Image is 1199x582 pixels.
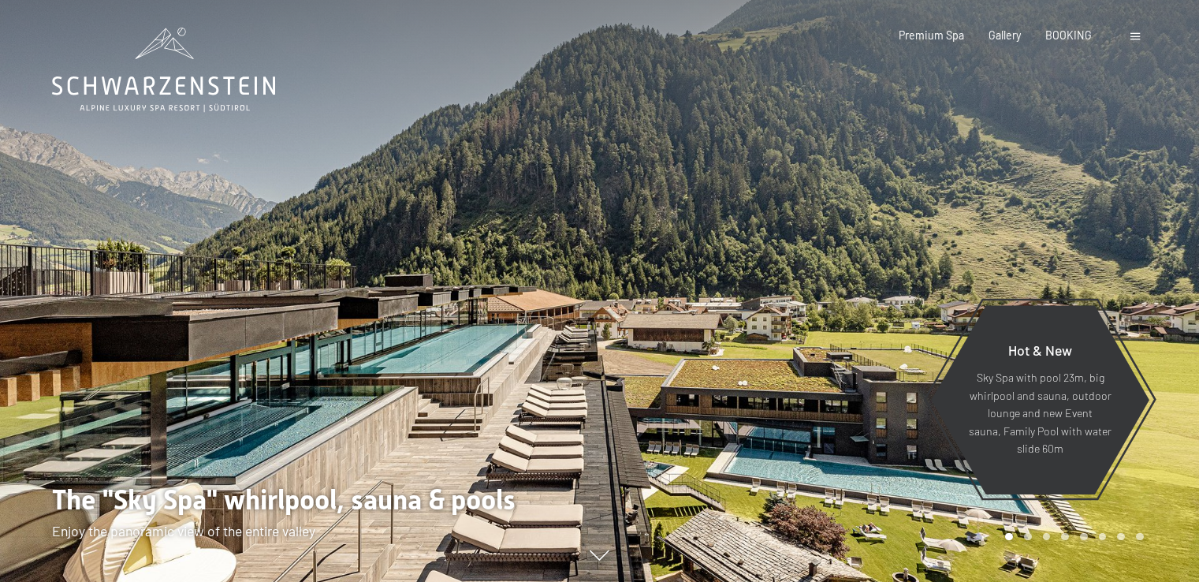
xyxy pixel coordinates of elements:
a: Premium Spa [899,28,964,42]
div: Carousel Page 2 [1024,533,1032,541]
a: Hot & New Sky Spa with pool 23m, big whirlpool and sauna, outdoor lounge and new Event sauna, Fam... [930,304,1150,495]
div: Carousel Page 5 [1080,533,1088,541]
a: BOOKING [1045,28,1092,42]
div: Carousel Page 4 [1061,533,1069,541]
div: Carousel Page 6 [1099,533,1107,541]
div: Carousel Page 7 [1117,533,1125,541]
div: Carousel Page 1 (Current Slide) [1005,533,1013,541]
div: Carousel Page 3 [1043,533,1051,541]
a: Gallery [989,28,1021,42]
p: Sky Spa with pool 23m, big whirlpool and sauna, outdoor lounge and new Event sauna, Family Pool w... [965,369,1115,458]
div: Carousel Pagination [1000,533,1143,541]
span: Hot & New [1008,341,1072,359]
div: Carousel Page 8 [1136,533,1144,541]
